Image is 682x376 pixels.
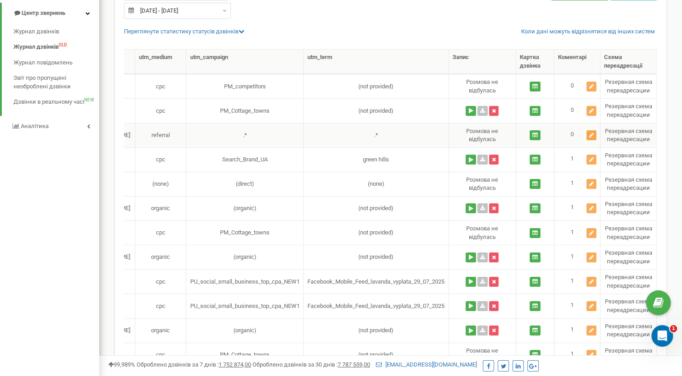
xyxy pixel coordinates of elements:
[600,50,656,74] th: Схема переадресації
[135,293,186,318] td: cpc
[670,325,677,332] span: 1
[186,147,303,172] td: Search_Brand_UA
[489,155,499,165] button: Видалити запис
[14,59,73,67] span: Журнал повідомлень
[600,343,656,367] td: Резервная схема переадресации
[489,106,499,116] button: Видалити запис
[135,245,186,269] td: organic
[186,220,303,245] td: PM_Cottage_towns
[477,301,488,311] a: Завантажити
[135,343,186,367] td: cpc
[304,318,449,343] td: (not provided)
[304,293,449,318] td: Facebook_Mobile_Feed_lavanda_vyplata_29_07_2025
[304,98,449,123] td: (not provided)
[489,277,499,287] button: Видалити запис
[600,98,656,123] td: Резервная схема переадресации
[135,50,186,74] th: utm_mеdium
[304,74,449,98] td: (not provided)
[135,147,186,172] td: cpc
[449,123,516,147] td: Розмова не вiдбулась
[186,50,303,74] th: utm_cаmpaign
[14,98,84,106] span: Дзвінки в реальному часі
[137,361,251,368] span: Оброблено дзвінків за 7 днів :
[304,343,449,367] td: (not provided)
[600,172,656,196] td: Резервная схема переадресации
[554,172,600,196] td: 1
[14,70,99,94] a: Звіт про пропущені необроблені дзвінки
[600,74,656,98] td: Резервная схема переадресации
[186,172,303,196] td: (direct)
[477,277,488,287] a: Завантажити
[22,9,65,16] span: Центр звернень
[554,50,600,74] th: Коментарі
[600,318,656,343] td: Резервная схема переадресации
[600,123,656,147] td: Резервная схема переадресации
[554,245,600,269] td: 1
[186,318,303,343] td: (organic)
[449,50,516,74] th: Запис
[14,74,95,91] span: Звіт про пропущені необроблені дзвінки
[521,28,655,36] a: Коли дані можуть відрізнятися вiд інших систем
[554,318,600,343] td: 1
[554,343,600,367] td: 1
[304,220,449,245] td: (not provided)
[554,74,600,98] td: 0
[135,74,186,98] td: cpc
[477,326,488,335] a: Завантажити
[14,39,99,55] a: Журнал дзвінківOLD
[186,98,303,123] td: PM_Cottage_towns
[651,325,673,347] iframe: Intercom live chat
[554,98,600,123] td: 0
[135,123,186,147] td: referral
[186,269,303,293] td: PU_social_small_business_top_cpa_NEW1
[554,147,600,172] td: 1
[124,28,244,35] a: Переглянути статистику статусів дзвінків
[186,245,303,269] td: (organic)
[135,196,186,220] td: organic
[554,269,600,293] td: 1
[14,28,59,36] span: Журнал дзвінків
[304,50,449,74] th: utm_tеrm
[554,220,600,245] td: 1
[449,343,516,367] td: Розмова не вiдбулась
[489,326,499,335] button: Видалити запис
[449,220,516,245] td: Розмова не вiдбулась
[600,220,656,245] td: Резервная схема переадресации
[14,43,59,51] span: Журнал дзвінків
[338,361,370,368] u: 7 787 559,00
[252,361,370,368] span: Оброблено дзвінків за 30 днів :
[304,269,449,293] td: Facebook_Mobile_Feed_lavanda_vyplata_29_07_2025
[449,74,516,98] td: Розмова не вiдбулась
[14,55,99,71] a: Журнал повідомлень
[135,220,186,245] td: cpc
[186,196,303,220] td: (organic)
[2,3,99,24] a: Центр звернень
[21,123,49,129] span: Аналiтика
[108,361,135,368] span: 99,989%
[516,50,554,74] th: Картка дзвінка
[600,196,656,220] td: Резервная схема переадресации
[304,172,449,196] td: (none)
[554,123,600,147] td: 0
[304,196,449,220] td: (not provided)
[489,301,499,311] button: Видалити запис
[135,98,186,123] td: cpc
[600,293,656,318] td: Резервная схема переадресации
[600,147,656,172] td: Резервная схема переадресации
[186,293,303,318] td: PU_social_small_business_top_cpa_NEW1
[600,269,656,293] td: Резервная схема переадресации
[477,106,488,116] a: Завантажити
[14,24,99,40] a: Журнал дзвінків
[14,94,99,110] a: Дзвінки в реальному часіNEW
[219,361,251,368] u: 1 752 874,00
[449,172,516,196] td: Розмова не вiдбулась
[477,203,488,213] a: Завантажити
[186,343,303,367] td: PM_Cottage_towns
[554,293,600,318] td: 1
[554,196,600,220] td: 1
[477,252,488,262] a: Завантажити
[489,252,499,262] button: Видалити запис
[489,203,499,213] button: Видалити запис
[304,245,449,269] td: (not provided)
[600,245,656,269] td: Резервная схема переадресации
